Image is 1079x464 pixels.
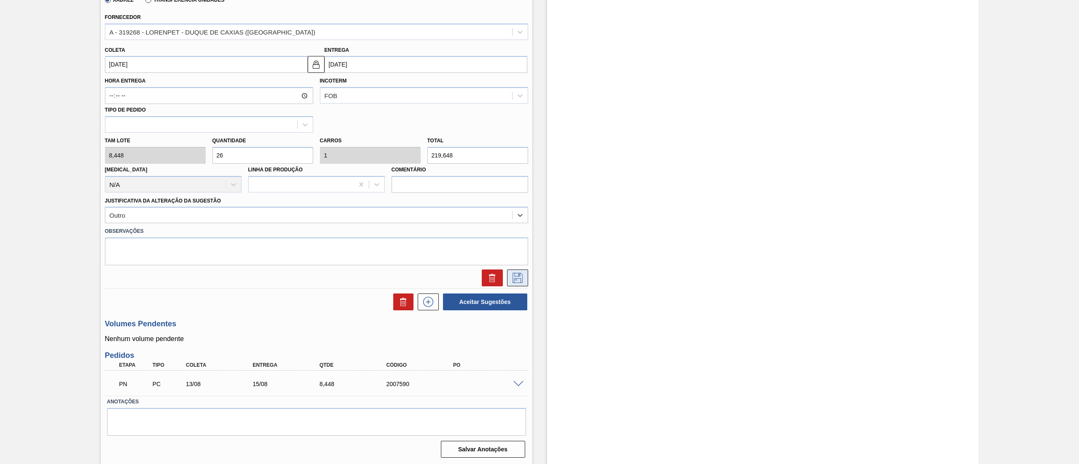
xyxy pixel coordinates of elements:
[325,92,338,99] div: FOB
[451,362,527,368] div: PO
[250,381,327,387] div: 15/08/2025
[150,381,187,387] div: Pedido de Compra
[443,293,527,310] button: Aceitar Sugestões
[439,293,528,311] div: Aceitar Sugestões
[105,351,528,360] h3: Pedidos
[184,381,260,387] div: 13/08/2025
[212,138,246,144] label: Quantidade
[320,78,347,84] label: Incoterm
[105,135,206,147] label: Tam lote
[317,362,394,368] div: Qtde
[105,56,308,73] input: dd/mm/yyyy
[119,381,151,387] p: PN
[413,293,439,310] div: Nova sugestão
[248,167,303,173] label: Linha de Produção
[384,381,460,387] div: 2007590
[325,47,349,53] label: Entrega
[105,14,141,20] label: Fornecedor
[392,164,528,176] label: Comentário
[107,396,526,408] label: Anotações
[478,269,503,286] div: Excluir Sugestão
[105,225,528,237] label: Observações
[117,375,153,393] div: Pedido em Negociação
[427,138,444,144] label: Total
[320,138,342,144] label: Carros
[317,381,394,387] div: 8,448
[110,212,126,219] div: Outro
[105,75,313,87] label: Hora Entrega
[150,362,187,368] div: Tipo
[110,28,315,35] div: A - 319268 - LORENPET - DUQUE DE CAXIAS ([GEOGRAPHIC_DATA])
[184,362,260,368] div: Coleta
[384,362,460,368] div: Código
[325,56,527,73] input: dd/mm/yyyy
[117,362,153,368] div: Etapa
[250,362,327,368] div: Entrega
[503,269,528,286] div: Salvar Sugestão
[105,198,221,204] label: Justificativa da Alteração da Sugestão
[105,107,146,113] label: Tipo de pedido
[105,167,148,173] label: [MEDICAL_DATA]
[389,293,413,310] div: Excluir Sugestões
[308,56,325,73] button: locked
[105,320,528,328] h3: Volumes Pendentes
[311,59,321,69] img: locked
[105,47,125,53] label: Coleta
[105,335,528,343] p: Nenhum volume pendente
[441,441,525,458] button: Salvar Anotações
